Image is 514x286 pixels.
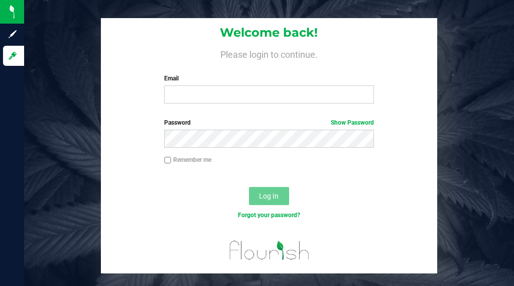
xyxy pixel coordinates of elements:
[227,231,311,267] img: flourish_logo.png
[249,187,289,205] button: Log In
[164,74,373,83] label: Email
[164,119,191,126] span: Password
[8,51,18,61] inline-svg: Log in
[238,212,300,219] a: Forgot your password?
[164,155,211,164] label: Remember me
[8,29,18,39] inline-svg: Sign up
[259,192,279,200] span: Log In
[101,26,438,39] h1: Welcome back!
[164,157,171,164] input: Remember me
[101,48,438,60] h4: Please login to continue.
[331,119,374,126] a: Show Password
